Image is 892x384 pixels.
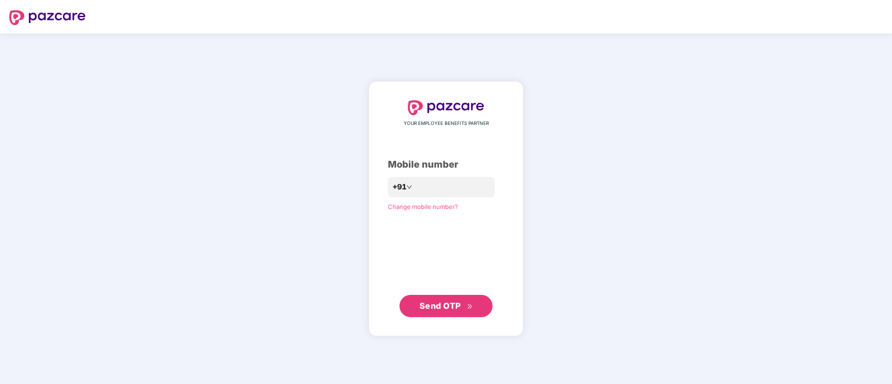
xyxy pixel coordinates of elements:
[467,304,473,310] span: double-right
[388,203,458,210] a: Change mobile number?
[399,295,493,317] button: Send OTPdouble-right
[404,120,489,127] span: YOUR EMPLOYEE BENEFITS PARTNER
[393,181,406,193] span: +91
[419,301,461,311] span: Send OTP
[9,10,86,25] img: logo
[406,184,412,190] span: down
[388,157,504,172] div: Mobile number
[408,100,484,115] img: logo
